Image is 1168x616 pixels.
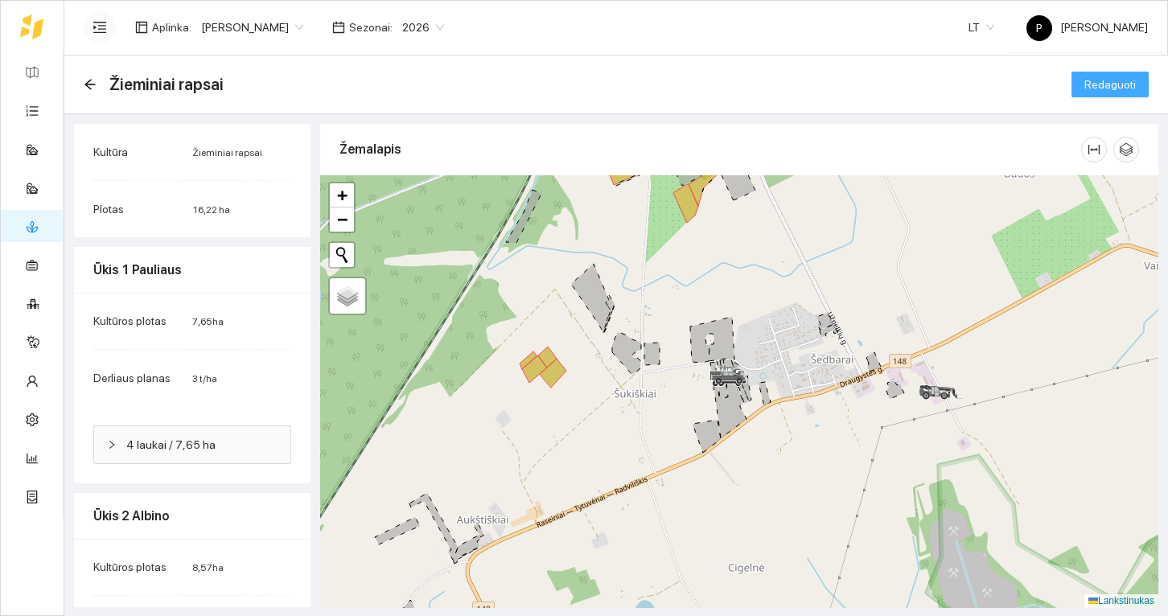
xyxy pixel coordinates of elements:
span: LT [969,15,994,39]
font: 3 t/ha [192,373,217,384]
font: ha [212,316,224,327]
font: Žemalapis [339,142,401,157]
font: Ūkis 1 Pauliaus [93,262,182,277]
a: Sluoksniai [330,278,365,314]
font: Ūkis 2 Albino [93,508,170,524]
span: rodyklė į kairę [84,78,97,91]
span: dešinėje [107,440,117,450]
font: [PERSON_NAME] [1060,21,1148,34]
span: stulpelio plotis [1082,143,1106,156]
font: Derliaus planas [93,372,171,384]
span: išdėstymas [135,21,148,34]
span: kalendorius [332,21,345,34]
a: Atitolinti [330,207,354,232]
font: P [1036,22,1043,35]
font: Plotas [93,203,124,216]
div: Atgal [84,78,97,92]
div: 4 laukai / 7,65 ha [94,426,290,463]
font: Lankstinukas [1098,595,1154,606]
span: meniu išskleidimas [93,20,107,35]
span: Paulius [201,15,303,39]
font: LT [969,21,980,34]
font: Sezonai [349,21,390,34]
font: Kultūros plotas [93,314,167,327]
font: Kultūra [93,146,128,158]
font: 8,57 [192,562,212,573]
font: Žieminiai rapsai [192,147,262,158]
font: Žieminiai rapsai [109,75,224,94]
button: Pradėti naują paiešką [330,243,354,267]
font: Kultūros plotas [93,561,167,573]
font: Aplinka [152,21,189,34]
span: Žieminiai rapsai [109,72,224,97]
a: Priartinti [330,183,354,207]
span: 2026 [402,15,444,39]
a: Lankstinukas [1088,595,1154,606]
font: : [189,21,191,34]
font: ha [212,562,224,573]
font: Redaguoti [1084,78,1136,91]
font: 16,22 ha [192,204,230,216]
font: + [337,185,348,205]
button: Redaguoti [1071,72,1149,97]
font: 4 laukai / 7,65 ha [126,438,216,451]
font: : [390,21,393,34]
button: meniu išskleidimas [84,11,116,43]
font: 7,65 [192,316,212,327]
button: stulpelio plotis [1081,137,1107,162]
font: − [337,209,348,229]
